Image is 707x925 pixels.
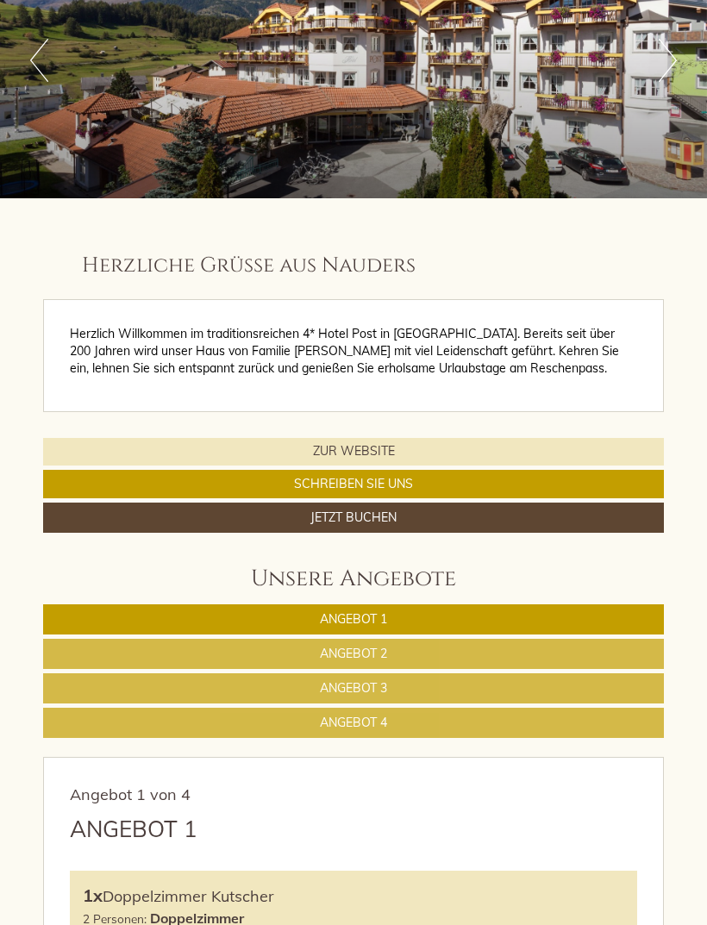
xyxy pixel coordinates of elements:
div: Doppelzimmer Kutscher [83,884,624,909]
button: Next [659,39,677,82]
p: Herzlich Willkommen im traditionsreichen 4* Hotel Post in [GEOGRAPHIC_DATA]. Bereits seit über 20... [70,326,637,378]
span: Angebot 1 [320,611,387,627]
span: Angebot 1 von 4 [70,784,191,804]
button: Previous [30,39,48,82]
div: Angebot 1 [70,813,197,845]
span: Angebot 3 [320,680,387,696]
span: Angebot 2 [320,646,387,661]
span: Angebot 4 [320,715,387,730]
h1: Herzliche Grüße aus Nauders [82,254,416,277]
b: 1x [83,884,103,906]
div: Unsere Angebote [43,563,664,595]
a: Schreiben Sie uns [43,470,664,498]
a: Jetzt buchen [43,503,664,533]
a: Zur Website [43,438,664,466]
